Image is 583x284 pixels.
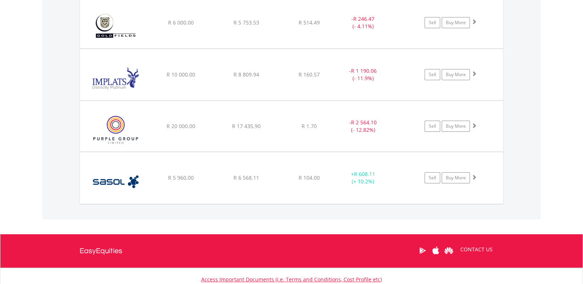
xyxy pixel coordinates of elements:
a: Buy More [442,121,470,132]
span: R 6 000.00 [168,19,194,26]
div: - (- 12.82%) [335,119,391,134]
a: Sell [425,17,440,28]
a: Sell [425,121,440,132]
span: R 1.70 [302,123,317,130]
span: R 17 435.90 [232,123,261,130]
a: CONTACT US [455,239,498,260]
a: Sell [425,69,440,80]
span: R 6 568.11 [233,174,259,181]
span: R 8 809.94 [233,71,259,78]
a: Buy More [442,172,470,183]
a: Sell [425,172,440,183]
span: R 246.47 [353,15,374,22]
img: EQU.ZA.IMP.png [84,58,148,98]
a: Huawei [442,239,455,262]
span: R 5 960.00 [168,174,194,181]
span: R 104.00 [299,174,320,181]
span: R 20 000.00 [167,123,195,130]
span: R 608.11 [354,170,375,177]
span: R 10 000.00 [167,71,195,78]
span: R 5 753.53 [233,19,259,26]
div: + (+ 10.2%) [335,170,391,185]
a: Access Important Documents (i.e. Terms and Conditions, Cost Profile etc) [201,276,382,283]
a: EasyEquities [80,234,122,268]
span: R 514.49 [299,19,320,26]
div: - (- 4.11%) [335,15,391,30]
span: R 1 190.06 [351,67,377,74]
a: Google Play [416,239,429,262]
span: R 160.57 [299,71,320,78]
span: R 2 564.10 [351,119,377,126]
img: EQU.ZA.SOL.png [84,161,148,202]
a: Buy More [442,17,470,28]
img: EQU.ZA.PPE.png [84,110,148,150]
a: Buy More [442,69,470,80]
img: EQU.ZA.GFI.png [84,6,148,46]
a: Apple [429,239,442,262]
div: - (- 11.9%) [335,67,391,82]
